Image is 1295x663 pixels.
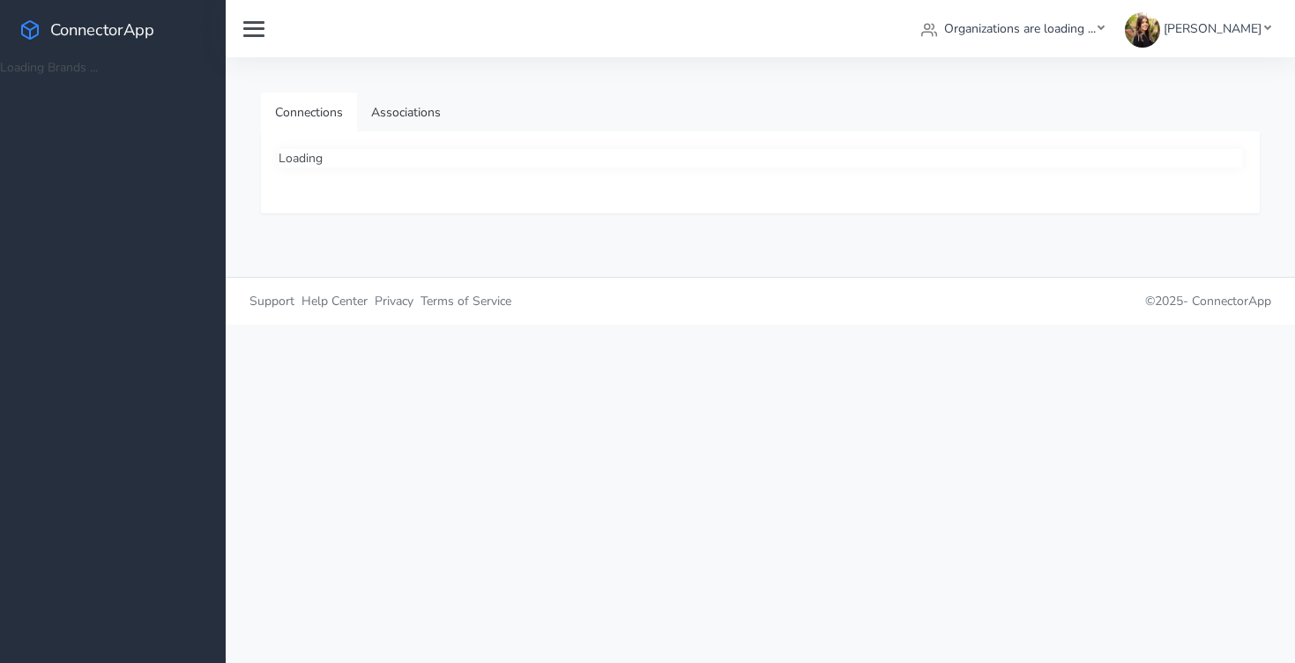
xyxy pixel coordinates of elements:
[944,20,1096,37] span: Organizations are loading ...
[1125,12,1160,48] img: Dedra Gomez
[375,293,413,309] span: Privacy
[249,293,294,309] span: Support
[261,93,357,132] a: Connections
[357,93,455,132] a: Associations
[50,19,154,41] span: ConnectorApp
[1118,12,1277,45] a: [PERSON_NAME]
[774,292,1272,310] p: © 2025 -
[914,12,1112,45] a: Organizations are loading ...
[301,293,368,309] span: Help Center
[1164,20,1262,37] span: [PERSON_NAME]
[279,149,1242,168] div: Loading
[421,293,511,309] span: Terms of Service
[1192,293,1271,309] span: ConnectorApp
